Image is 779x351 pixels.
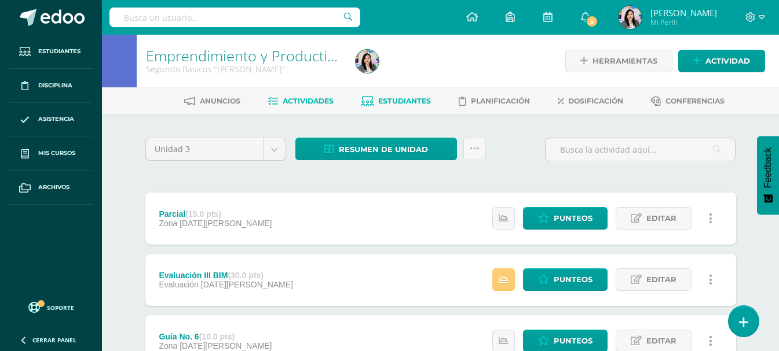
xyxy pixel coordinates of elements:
span: Evaluación [159,280,199,289]
span: Herramientas [593,50,657,72]
strong: (15.0 pts) [185,209,221,219]
img: d68dd43e1e0bb7b2ffdb34324ef3d439.png [619,6,642,29]
strong: (10.0 pts) [199,332,235,341]
span: Estudiantes [38,47,81,56]
strong: (30.0 pts) [228,271,263,280]
div: Segundo Básicos 'Newton' [146,64,342,75]
input: Busca un usuario... [109,8,360,27]
span: Estudiantes [378,97,431,105]
span: Actividades [283,97,334,105]
input: Busca la actividad aquí... [546,138,735,161]
a: Estudiantes [9,35,93,69]
a: Emprendimiento y Productividad [146,46,363,65]
span: Archivos [38,183,70,192]
span: Planificación [471,97,530,105]
a: Archivos [9,171,93,205]
div: Guía No. 6 [159,332,272,341]
a: Dosificación [558,92,623,110]
a: Disciplina [9,69,93,103]
span: Mi Perfil [650,17,717,27]
span: Zona [159,219,177,228]
span: Resumen de unidad [339,139,428,160]
a: Unidad 3 [146,138,286,160]
span: Disciplina [38,81,72,90]
span: [PERSON_NAME] [650,7,717,19]
span: Asistencia [38,114,74,124]
span: [DATE][PERSON_NAME] [201,280,293,289]
div: Evaluación III BIM [159,271,293,280]
a: Planificación [459,92,530,110]
span: Punteos [554,208,593,229]
button: Feedback - Mostrar encuesta [757,136,779,215]
span: Zona [159,341,177,350]
a: Actividad [678,50,765,72]
a: Punteos [523,268,608,291]
div: Parcial [159,209,272,219]
span: Feedback [763,147,773,188]
a: Mis cursos [9,136,93,171]
span: Mis cursos [38,149,75,158]
a: Herramientas [565,50,672,72]
a: Asistencia [9,103,93,137]
img: d68dd43e1e0bb7b2ffdb34324ef3d439.png [356,50,379,73]
a: Punteos [523,207,608,230]
span: Dosificación [568,97,623,105]
span: Editar [646,208,676,229]
span: Anuncios [200,97,240,105]
a: Soporte [14,299,88,315]
h1: Emprendimiento y Productividad [146,47,342,64]
span: Conferencias [665,97,725,105]
span: Unidad 3 [155,138,255,160]
span: Actividad [705,50,750,72]
a: Conferencias [651,92,725,110]
span: [DATE][PERSON_NAME] [180,341,272,350]
a: Estudiantes [361,92,431,110]
span: 5 [586,15,598,28]
span: Punteos [554,269,593,290]
a: Anuncios [184,92,240,110]
a: Actividades [268,92,334,110]
span: Editar [646,269,676,290]
span: Cerrar panel [32,336,76,344]
a: Resumen de unidad [295,138,457,160]
span: Soporte [47,304,74,312]
span: [DATE][PERSON_NAME] [180,219,272,228]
